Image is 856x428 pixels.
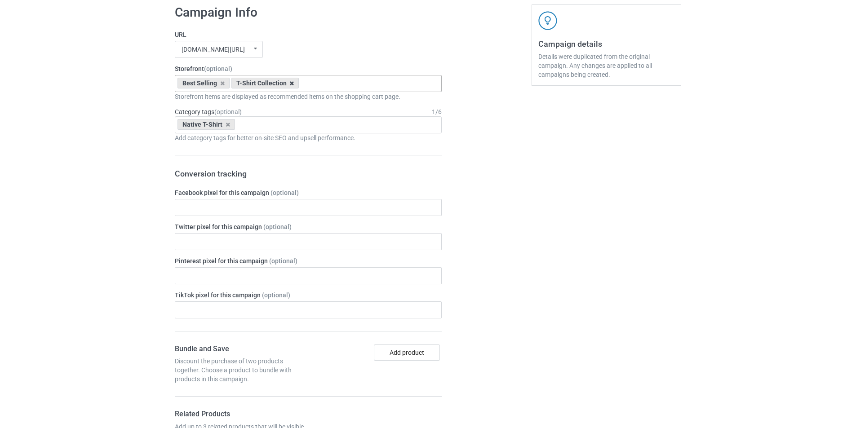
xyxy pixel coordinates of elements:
[175,256,442,265] label: Pinterest pixel for this campaign
[175,133,442,142] div: Add category tags for better on-site SEO and upsell performance.
[175,92,442,101] div: Storefront items are displayed as recommended items on the shopping cart page.
[204,65,232,72] span: (optional)
[175,64,442,73] label: Storefront
[263,223,292,230] span: (optional)
[538,39,674,49] h3: Campaign details
[262,291,290,299] span: (optional)
[175,357,305,384] div: Discount the purchase of two products together. Choose a product to bundle with products in this ...
[175,188,442,197] label: Facebook pixel for this campaign
[271,189,299,196] span: (optional)
[269,257,297,265] span: (optional)
[538,52,674,79] div: Details were duplicated from the original campaign. Any changes are applied to all campaigns bein...
[175,222,442,231] label: Twitter pixel for this campaign
[432,107,442,116] div: 1 / 6
[175,291,442,300] label: TikTok pixel for this campaign
[177,119,235,130] div: Native T-Shirt
[214,108,242,115] span: (optional)
[374,344,440,361] button: Add product
[175,107,242,116] label: Category tags
[182,46,245,53] div: [DOMAIN_NAME][URL]
[175,410,305,419] h4: Related Products
[175,4,442,21] h1: Campaign Info
[175,168,442,179] h3: Conversion tracking
[175,30,442,39] label: URL
[231,78,299,88] div: T-Shirt Collection
[177,78,230,88] div: Best Selling
[538,11,557,30] img: svg+xml;base64,PD94bWwgdmVyc2lvbj0iMS4wIiBlbmNvZGluZz0iVVRGLTgiPz4KPHN2ZyB3aWR0aD0iNDJweCIgaGVpZ2...
[175,344,305,354] h4: Bundle and Save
